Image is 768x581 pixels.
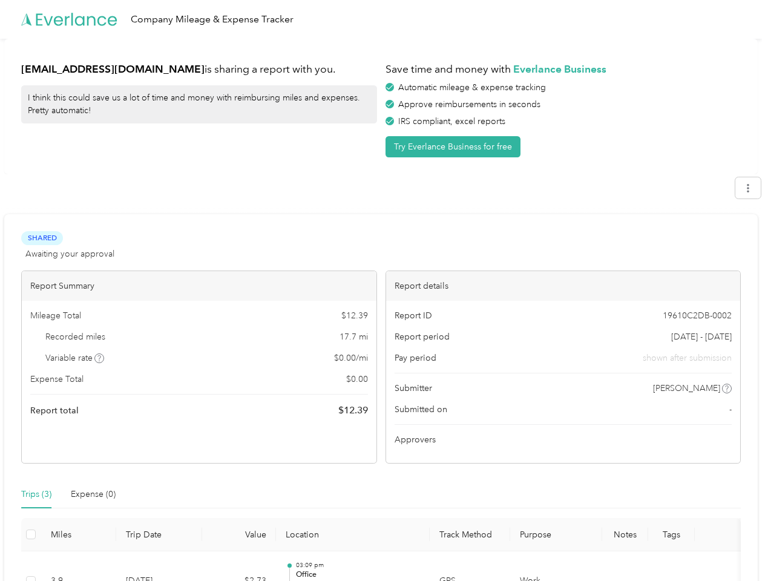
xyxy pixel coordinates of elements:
[202,518,276,551] th: Value
[729,403,732,416] span: -
[296,561,421,570] p: 03:09 pm
[338,403,368,418] span: $ 12.39
[25,248,114,260] span: Awaiting your approval
[395,433,436,446] span: Approvers
[30,309,81,322] span: Mileage Total
[398,116,505,126] span: IRS compliant, excel reports
[45,352,105,364] span: Variable rate
[386,62,741,77] h1: Save time and money with
[395,382,432,395] span: Submitter
[41,518,116,551] th: Miles
[276,518,430,551] th: Location
[21,85,377,123] div: I think this could save us a lot of time and money with reimbursing miles and expenses. Pretty au...
[653,382,720,395] span: [PERSON_NAME]
[45,330,105,343] span: Recorded miles
[22,271,376,301] div: Report Summary
[131,12,294,27] div: Company Mileage & Expense Tracker
[116,518,202,551] th: Trip Date
[346,373,368,386] span: $ 0.00
[671,330,732,343] span: [DATE] - [DATE]
[341,309,368,322] span: $ 12.39
[30,373,84,386] span: Expense Total
[386,136,520,157] button: Try Everlance Business for free
[430,518,510,551] th: Track Method
[340,330,368,343] span: 17.7 mi
[395,403,447,416] span: Submitted on
[398,82,546,93] span: Automatic mileage & expense tracking
[398,99,540,110] span: Approve reimbursements in seconds
[334,352,368,364] span: $ 0.00 / mi
[21,62,205,75] strong: [EMAIL_ADDRESS][DOMAIN_NAME]
[296,570,421,580] p: Office
[513,62,606,75] strong: Everlance Business
[21,488,51,501] div: Trips (3)
[395,309,432,322] span: Report ID
[648,518,694,551] th: Tags
[21,231,63,245] span: Shared
[386,271,741,301] div: Report details
[602,518,648,551] th: Notes
[395,330,450,343] span: Report period
[395,352,436,364] span: Pay period
[643,352,732,364] span: shown after submission
[30,404,79,417] span: Report total
[21,62,377,77] h1: is sharing a report with you.
[510,518,603,551] th: Purpose
[663,309,732,322] span: 19610C2DB-0002
[71,488,116,501] div: Expense (0)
